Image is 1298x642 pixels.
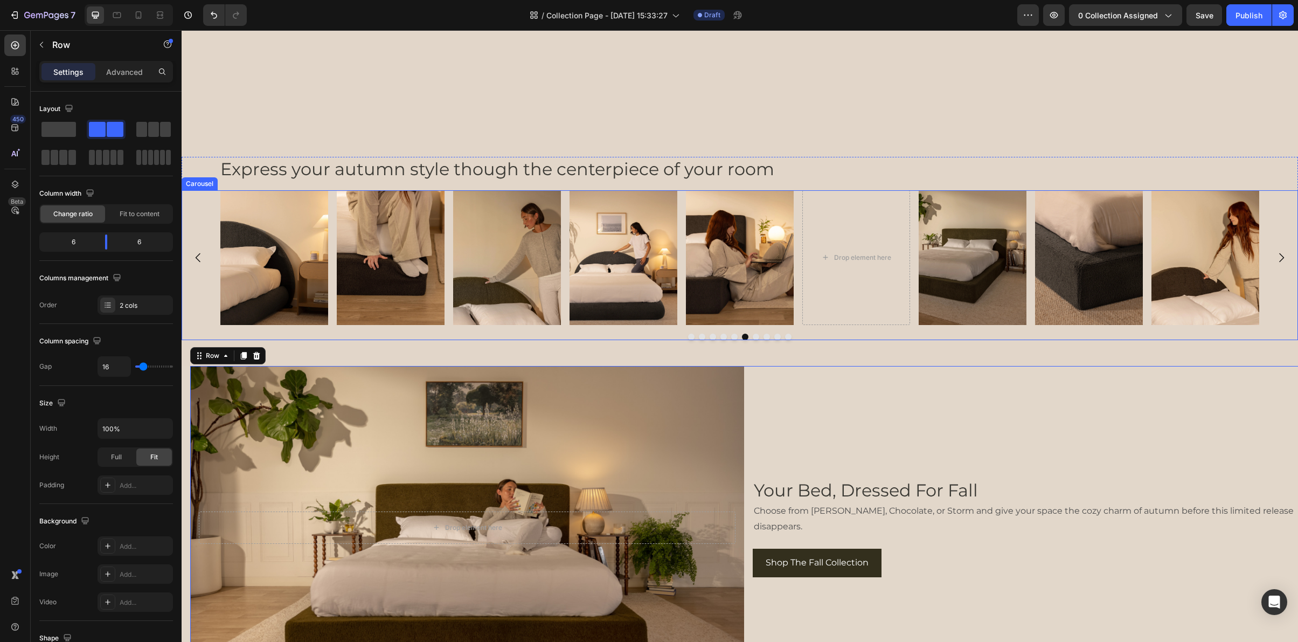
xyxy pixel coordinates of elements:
[39,396,68,411] div: Size
[120,542,170,551] div: Add...
[388,160,496,295] img: lunaset_storm_hb_pressing.webp
[572,473,1124,505] p: Choose from [PERSON_NAME], Chocolate, or Storm and give your space the cozy charm of autumn befor...
[155,160,263,295] img: ultraset_choc_corner_foot_press.webp
[263,493,321,502] div: Drop element here
[1078,10,1158,21] span: 0 collection assigned
[120,598,170,608] div: Add...
[550,303,556,310] button: Dot
[116,234,171,250] div: 6
[546,10,668,21] span: Collection Page - [DATE] 15:33:27
[39,424,57,433] div: Width
[39,514,92,529] div: Background
[571,303,578,310] button: Dot
[560,303,567,310] button: Dot
[120,481,170,491] div: Add...
[1235,10,1262,21] div: Publish
[203,4,247,26] div: Undo/Redo
[120,209,159,219] span: Fit to content
[504,160,612,295] img: ultraset_choc_computer.webp
[1069,4,1182,26] button: 0 collection assigned
[106,66,143,78] p: Advanced
[22,321,40,330] div: Row
[737,160,845,295] img: ultraset_moss_3-4_close_up.webp
[272,160,379,295] img: lunaset_moss_hb_pressing.webp
[517,303,524,310] button: Dot
[98,357,130,376] input: Auto
[582,303,588,310] button: Dot
[653,223,710,232] div: Drop element here
[39,300,57,310] div: Order
[704,10,720,20] span: Draft
[1186,4,1222,26] button: Save
[53,66,84,78] p: Settings
[4,4,80,26] button: 7
[853,160,961,295] img: ultraset_storm_corner_close_up.webp
[41,234,96,250] div: 6
[39,362,52,371] div: Gap
[539,303,545,310] button: Dot
[1261,589,1287,615] div: Open Intercom Messenger
[584,525,687,541] p: Shop The Fall Collection
[2,149,34,158] div: Carousel
[39,541,56,551] div: Color
[970,160,1078,295] img: lunaset_choc_hb_pressing.webp
[39,334,103,349] div: Column spacing
[39,480,64,490] div: Padding
[593,303,599,310] button: Dot
[542,10,544,21] span: /
[10,115,26,123] div: 450
[1085,212,1115,243] button: Carousel Next Arrow
[506,303,513,310] button: Dot
[120,301,170,310] div: 2 cols
[39,102,75,116] div: Layout
[39,569,58,579] div: Image
[98,419,172,438] input: Auto
[39,160,147,295] img: lunaset_storm_3-4_close_up.webp
[528,303,535,310] button: Dot
[120,570,170,579] div: Add...
[52,38,144,51] p: Row
[53,209,93,219] span: Change ratio
[603,303,610,310] button: Dot
[39,187,96,201] div: Column width
[571,519,700,547] button: <p>Shop The Fall Collection</p>
[150,452,158,462] span: Fit
[39,597,57,607] div: Video
[111,452,122,462] span: Full
[1196,11,1213,20] span: Save
[71,9,75,22] p: 7
[39,452,59,462] div: Height
[39,271,123,286] div: Columns management
[182,30,1298,642] iframe: Design area
[571,448,1125,473] h2: Your Bed, Dressed For Fall
[1226,4,1272,26] button: Publish
[8,197,26,206] div: Beta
